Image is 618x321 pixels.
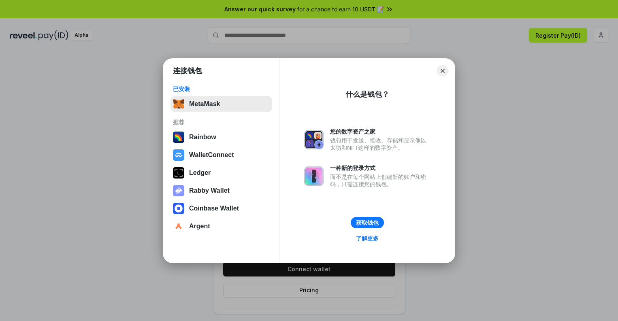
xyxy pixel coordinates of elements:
button: MetaMask [170,96,272,112]
div: Coinbase Wallet [189,205,239,212]
img: svg+xml,%3Csvg%20width%3D%2228%22%20height%3D%2228%22%20viewBox%3D%220%200%2028%2028%22%20fill%3D... [173,203,184,214]
div: 而不是在每个网站上创建新的账户和密码，只需连接您的钱包。 [330,173,430,188]
div: Rainbow [189,134,216,141]
div: Argent [189,223,210,230]
div: 钱包用于发送、接收、存储和显示像以太坊和NFT这样的数字资产。 [330,137,430,151]
div: WalletConnect [189,151,234,159]
a: 了解更多 [351,233,384,244]
div: 已安装 [173,85,270,93]
img: svg+xml,%3Csvg%20width%3D%22120%22%20height%3D%22120%22%20viewBox%3D%220%200%20120%20120%22%20fil... [173,132,184,143]
div: 获取钱包 [356,219,379,226]
div: Ledger [189,169,211,176]
div: 什么是钱包？ [345,89,389,99]
img: svg+xml,%3Csvg%20xmlns%3D%22http%3A%2F%2Fwww.w3.org%2F2000%2Fsvg%22%20fill%3D%22none%22%20viewBox... [304,130,324,149]
div: Rabby Wallet [189,187,230,194]
button: Argent [170,218,272,234]
img: svg+xml,%3Csvg%20xmlns%3D%22http%3A%2F%2Fwww.w3.org%2F2000%2Fsvg%22%20fill%3D%22none%22%20viewBox... [173,185,184,196]
img: svg+xml,%3Csvg%20width%3D%2228%22%20height%3D%2228%22%20viewBox%3D%220%200%2028%2028%22%20fill%3D... [173,149,184,161]
div: MetaMask [189,100,220,108]
div: 推荐 [173,119,270,126]
button: Close [437,65,448,77]
button: 获取钱包 [351,217,384,228]
button: Rainbow [170,129,272,145]
button: WalletConnect [170,147,272,163]
img: svg+xml,%3Csvg%20width%3D%2228%22%20height%3D%2228%22%20viewBox%3D%220%200%2028%2028%22%20fill%3D... [173,221,184,232]
div: 一种新的登录方式 [330,164,430,172]
button: Rabby Wallet [170,183,272,199]
button: Coinbase Wallet [170,200,272,217]
div: 了解更多 [356,235,379,242]
button: Ledger [170,165,272,181]
div: 您的数字资产之家 [330,128,430,135]
h1: 连接钱包 [173,66,202,76]
img: svg+xml,%3Csvg%20xmlns%3D%22http%3A%2F%2Fwww.w3.org%2F2000%2Fsvg%22%20width%3D%2228%22%20height%3... [173,167,184,179]
img: svg+xml,%3Csvg%20xmlns%3D%22http%3A%2F%2Fwww.w3.org%2F2000%2Fsvg%22%20fill%3D%22none%22%20viewBox... [304,166,324,186]
img: svg+xml,%3Csvg%20fill%3D%22none%22%20height%3D%2233%22%20viewBox%3D%220%200%2035%2033%22%20width%... [173,98,184,110]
